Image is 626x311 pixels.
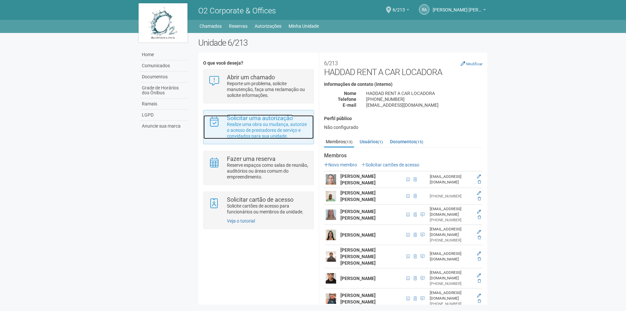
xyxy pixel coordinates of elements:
a: Fazer uma reserva Reserve espaços como salas de reunião, auditórios ou áreas comum do empreendime... [208,156,308,180]
a: Grade de Horários dos Ônibus [140,83,188,99]
div: HADDAD RENT A CAR LOCADORA [361,90,487,96]
div: [EMAIL_ADDRESS][DOMAIN_NAME] [361,102,487,108]
span: O2 Corporate & Offices [198,6,276,15]
img: logo.jpg [139,3,187,42]
div: [PHONE_NUMBER] [430,194,472,199]
p: Realize uma obra ou mudança, autorize o acesso de prestadores de serviço e convidados para sua un... [227,121,309,139]
strong: [PERSON_NAME] [PERSON_NAME] [PERSON_NAME] [340,247,376,266]
div: [PHONE_NUMBER] [361,96,487,102]
small: (13) [345,140,352,144]
strong: [PERSON_NAME] [PERSON_NAME] [340,209,376,221]
div: [EMAIL_ADDRESS][DOMAIN_NAME] [430,251,472,262]
div: [PHONE_NUMBER] [430,281,472,287]
a: Solicitar cartões de acesso [361,162,419,167]
a: Comunicados [140,60,188,71]
a: Editar membro [477,210,481,214]
a: Documentos [140,71,188,83]
strong: Membros [324,153,483,159]
strong: Solicitar uma autorização [227,115,293,121]
a: Membros(13) [324,137,354,148]
strong: Fazer uma reserva [227,155,276,162]
div: [PHONE_NUMBER] [430,238,472,243]
a: Minha Unidade [289,22,319,31]
img: user.png [326,230,336,240]
a: Veja o tutorial [227,218,255,224]
p: Reserve espaços como salas de reunião, auditórios ou áreas comum do empreendimento. [227,162,309,180]
strong: [PERSON_NAME] [340,276,376,281]
a: Modificar [461,61,483,66]
small: 6/213 [324,60,338,67]
a: Excluir membro [478,257,481,261]
strong: Nome [344,91,356,96]
div: [EMAIL_ADDRESS][DOMAIN_NAME] [430,206,472,217]
small: (15) [416,140,423,144]
div: [EMAIL_ADDRESS][DOMAIN_NAME] [430,290,472,301]
a: Excluir membro [478,279,481,283]
strong: E-mail [343,102,356,108]
p: Reporte um problema, solicite manutenção, faça uma reclamação ou solicite informações. [227,81,309,98]
a: Solicitar uma autorização Realize uma obra ou mudança, autorize o acesso de prestadores de serviç... [208,115,308,139]
a: Excluir membro [478,215,481,220]
h4: Perfil público [324,116,483,121]
div: [EMAIL_ADDRESS][DOMAIN_NAME] [430,174,472,185]
small: Modificar [466,62,483,66]
a: Novo membro [324,162,357,167]
div: [PHONE_NUMBER] [430,301,472,307]
img: user.png [326,293,336,304]
a: Home [140,49,188,60]
p: Solicite cartões de acesso para funcionários ou membros da unidade. [227,203,309,215]
div: [PHONE_NUMBER] [430,217,472,223]
a: Anuncie sua marca [140,121,188,132]
a: LGPD [140,110,188,121]
strong: Solicitar cartão de acesso [227,196,293,203]
h4: O que você deseja? [203,61,314,66]
a: Excluir membro [478,235,481,240]
span: 6/213 [393,1,405,12]
a: Autorizações [255,22,281,31]
a: Reservas [229,22,247,31]
img: user.png [326,191,336,201]
h2: Unidade 6/213 [198,38,487,48]
a: Editar membro [477,273,481,278]
img: user.png [326,174,336,185]
div: Não configurado [324,124,483,130]
small: (1) [378,140,383,144]
img: user.png [326,210,336,220]
a: Chamados [200,22,222,31]
strong: [PERSON_NAME] [PERSON_NAME] [340,190,376,202]
img: user.png [326,251,336,262]
a: Ramais [140,99,188,110]
a: Editar membro [477,293,481,298]
strong: [PERSON_NAME] [340,232,376,238]
a: RA [419,4,429,15]
strong: Abrir um chamado [227,74,275,81]
div: [EMAIL_ADDRESS][DOMAIN_NAME] [430,270,472,281]
a: Editar membro [477,230,481,234]
a: Editar membro [477,191,481,195]
h2: HADDAD RENT A CAR LOCADORA [324,57,483,77]
a: Editar membro [477,251,481,256]
div: [EMAIL_ADDRESS][DOMAIN_NAME] [430,226,472,238]
a: Usuários(1) [358,137,384,147]
a: Excluir membro [478,299,481,303]
a: Abrir um chamado Reporte um problema, solicite manutenção, faça uma reclamação ou solicite inform... [208,74,308,98]
img: user.png [326,273,336,284]
strong: Telefone [338,97,356,102]
a: [PERSON_NAME] [PERSON_NAME] [433,8,486,13]
a: Excluir membro [478,196,481,201]
strong: [PERSON_NAME] [PERSON_NAME] [340,174,376,185]
span: ROSANGELA APARECIDA SANTOS HADDAD [433,1,482,12]
h4: Informações de contato (interno) [324,82,483,87]
a: Solicitar cartão de acesso Solicite cartões de acesso para funcionários ou membros da unidade. [208,197,308,215]
a: Excluir membro [478,180,481,184]
strong: [PERSON_NAME] [PERSON_NAME] [340,293,376,304]
a: Editar membro [477,174,481,179]
a: 6/213 [393,8,409,13]
a: Documentos(15) [388,137,425,147]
